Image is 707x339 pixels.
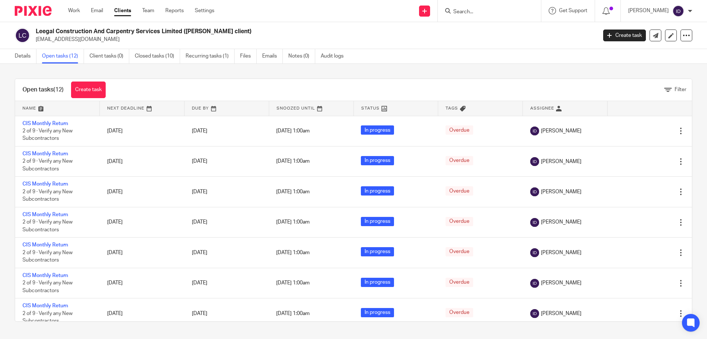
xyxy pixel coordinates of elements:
img: svg%3E [15,28,30,43]
span: [PERSON_NAME] [541,158,581,165]
span: [DATE] 1:00am [276,220,310,225]
span: In progress [361,125,394,135]
span: 2 of 9 · Verify any New Subcontractors [22,159,73,172]
td: [DATE] [100,238,184,268]
span: 2 of 9 · Verify any New Subcontractors [22,311,73,324]
a: Open tasks (12) [42,49,84,63]
span: In progress [361,156,394,165]
span: [DATE] [192,250,207,255]
a: Details [15,49,36,63]
span: 2 of 9 · Verify any New Subcontractors [22,250,73,263]
span: Filter [675,87,686,92]
span: Tags [446,106,458,110]
a: Create task [603,30,646,41]
a: Notes (0) [288,49,315,63]
a: Files [240,49,257,63]
a: Closed tasks (10) [135,49,180,63]
img: svg%3E [530,218,539,227]
a: CIS Monthly Return [22,181,68,187]
input: Search [453,9,519,15]
a: Recurring tasks (1) [186,49,235,63]
p: [EMAIL_ADDRESS][DOMAIN_NAME] [36,36,592,43]
span: In progress [361,247,394,256]
a: CIS Monthly Return [22,273,68,278]
span: Overdue [446,247,473,256]
p: [PERSON_NAME] [628,7,669,14]
td: [DATE] [100,268,184,298]
span: (12) [53,87,64,93]
img: svg%3E [530,157,539,166]
a: Settings [195,7,214,14]
span: Overdue [446,278,473,287]
span: Overdue [446,125,473,135]
span: 2 of 9 · Verify any New Subcontractors [22,280,73,293]
span: [PERSON_NAME] [541,188,581,196]
span: [DATE] 1:00am [276,311,310,316]
span: [PERSON_NAME] [541,310,581,317]
span: [PERSON_NAME] [541,127,581,135]
span: [DATE] 1:00am [276,250,310,255]
h1: Open tasks [22,86,64,94]
a: Create task [71,82,106,98]
img: Pixie [15,6,52,16]
a: CIS Monthly Return [22,242,68,248]
img: svg%3E [530,309,539,318]
img: svg%3E [672,5,684,17]
span: In progress [361,186,394,196]
span: In progress [361,217,394,226]
span: [DATE] [192,159,207,164]
span: Snoozed Until [277,106,315,110]
a: Team [142,7,154,14]
a: Work [68,7,80,14]
span: In progress [361,278,394,287]
span: [DATE] 1:00am [276,128,310,134]
span: [DATE] [192,311,207,316]
span: [DATE] [192,281,207,286]
img: svg%3E [530,279,539,288]
img: svg%3E [530,127,539,135]
td: [DATE] [100,116,184,146]
a: Clients [114,7,131,14]
span: [PERSON_NAME] [541,218,581,226]
span: In progress [361,308,394,317]
a: CIS Monthly Return [22,121,68,126]
span: [DATE] [192,128,207,134]
td: [DATE] [100,298,184,329]
img: svg%3E [530,187,539,196]
span: Overdue [446,186,473,196]
td: [DATE] [100,146,184,176]
a: Emails [262,49,283,63]
span: Overdue [446,308,473,317]
span: [DATE] 1:00am [276,281,310,286]
td: [DATE] [100,207,184,237]
a: Audit logs [321,49,349,63]
h2: Leegal Construction And Carpentry Services Limited ([PERSON_NAME] client) [36,28,481,35]
span: 2 of 9 · Verify any New Subcontractors [22,219,73,232]
a: CIS Monthly Return [22,212,68,217]
a: Reports [165,7,184,14]
a: Client tasks (0) [89,49,129,63]
span: Get Support [559,8,587,13]
span: Overdue [446,217,473,226]
td: [DATE] [100,177,184,207]
img: svg%3E [530,248,539,257]
a: CIS Monthly Return [22,303,68,308]
span: [PERSON_NAME] [541,279,581,287]
span: Overdue [446,156,473,165]
span: 2 of 9 · Verify any New Subcontractors [22,128,73,141]
a: CIS Monthly Return [22,151,68,156]
span: [DATE] 1:00am [276,189,310,194]
span: Status [361,106,380,110]
span: 2 of 9 · Verify any New Subcontractors [22,189,73,202]
span: [DATE] 1:00am [276,159,310,164]
span: [DATE] [192,189,207,194]
a: Email [91,7,103,14]
span: [PERSON_NAME] [541,249,581,256]
span: [DATE] [192,220,207,225]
